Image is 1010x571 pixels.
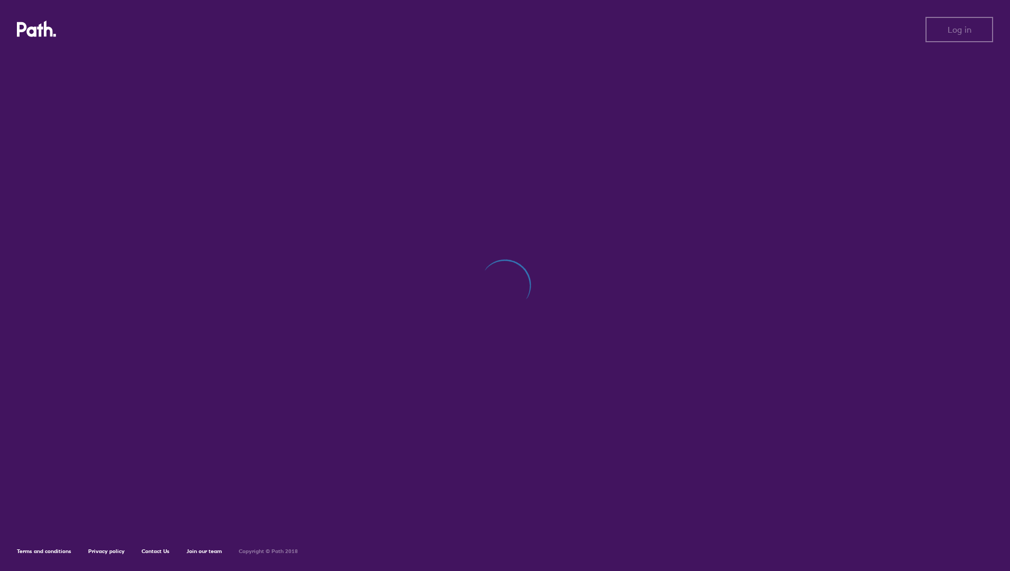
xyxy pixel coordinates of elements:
[239,548,298,555] h6: Copyright © Path 2018
[948,25,971,34] span: Log in
[142,548,170,555] a: Contact Us
[186,548,222,555] a: Join our team
[88,548,125,555] a: Privacy policy
[17,548,71,555] a: Terms and conditions
[925,17,993,42] button: Log in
